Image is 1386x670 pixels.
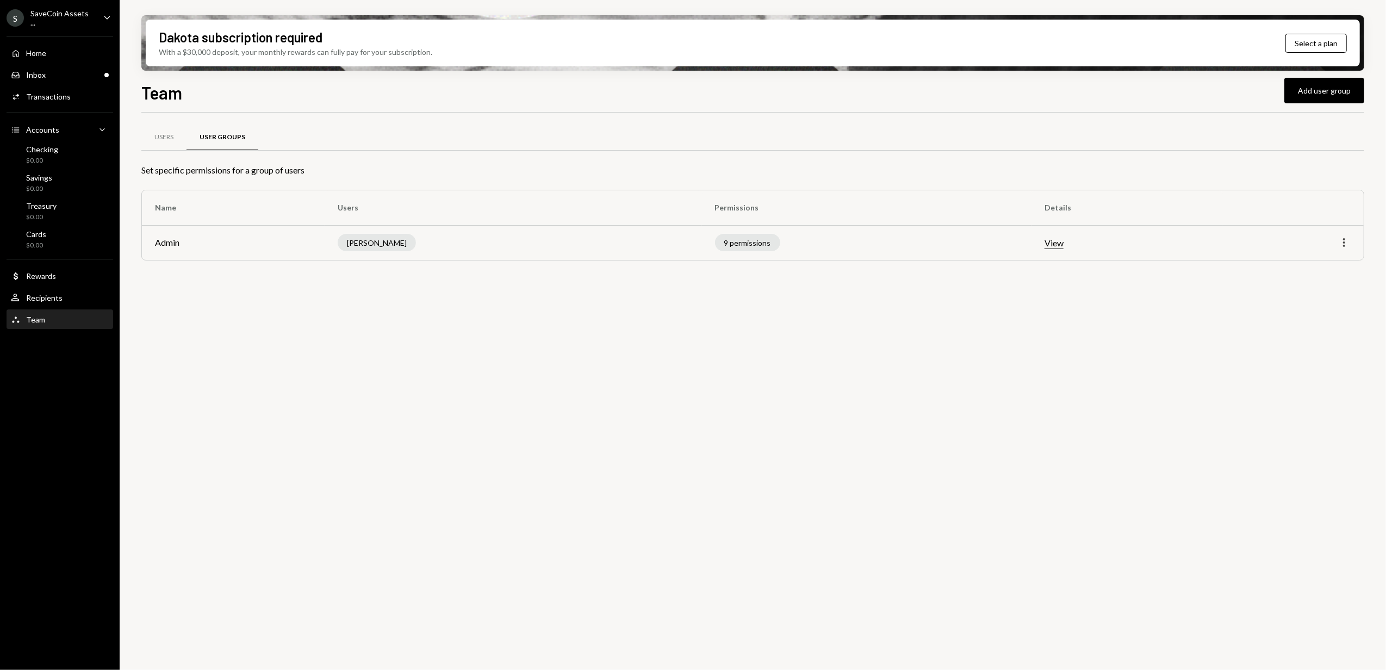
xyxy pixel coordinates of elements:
button: Add user group [1284,78,1364,103]
div: $0.00 [26,241,46,250]
div: Users [154,133,173,142]
a: Transactions [7,86,113,106]
div: $0.00 [26,213,57,222]
a: Treasury$0.00 [7,198,113,224]
a: Recipients [7,288,113,307]
div: With a $30,000 deposit, your monthly rewards can fully pay for your subscription. [159,46,432,58]
div: $0.00 [26,156,58,165]
button: View [1045,238,1064,249]
a: Rewards [7,266,113,286]
div: SaveCoin Assets ... [30,9,95,27]
div: Dakota subscription required [159,28,322,46]
div: Home [26,48,46,58]
div: Recipients [26,293,63,302]
a: Users [141,123,187,151]
div: Cards [26,229,46,239]
div: Checking [26,145,58,154]
a: Inbox [7,65,113,84]
div: Transactions [26,92,71,101]
th: Users [325,190,702,225]
div: 9 permissions [715,234,780,251]
a: Savings$0.00 [7,170,113,196]
a: Checking$0.00 [7,141,113,167]
button: Select a plan [1285,34,1347,53]
th: Permissions [702,190,1032,225]
div: [PERSON_NAME] [338,234,416,251]
div: S [7,9,24,27]
a: Accounts [7,120,113,139]
a: Home [7,43,113,63]
a: Team [7,309,113,329]
div: Set specific permissions for a group of users [141,164,1364,177]
th: Details [1031,190,1222,225]
div: Treasury [26,201,57,210]
div: Rewards [26,271,56,281]
div: User Groups [200,133,245,142]
div: Inbox [26,70,46,79]
div: Accounts [26,125,59,134]
h1: Team [141,82,182,103]
div: Savings [26,173,52,182]
a: User Groups [187,123,258,151]
a: Cards$0.00 [7,226,113,252]
th: Name [142,190,325,225]
td: Admin [142,225,325,260]
div: Team [26,315,45,324]
div: $0.00 [26,184,52,194]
